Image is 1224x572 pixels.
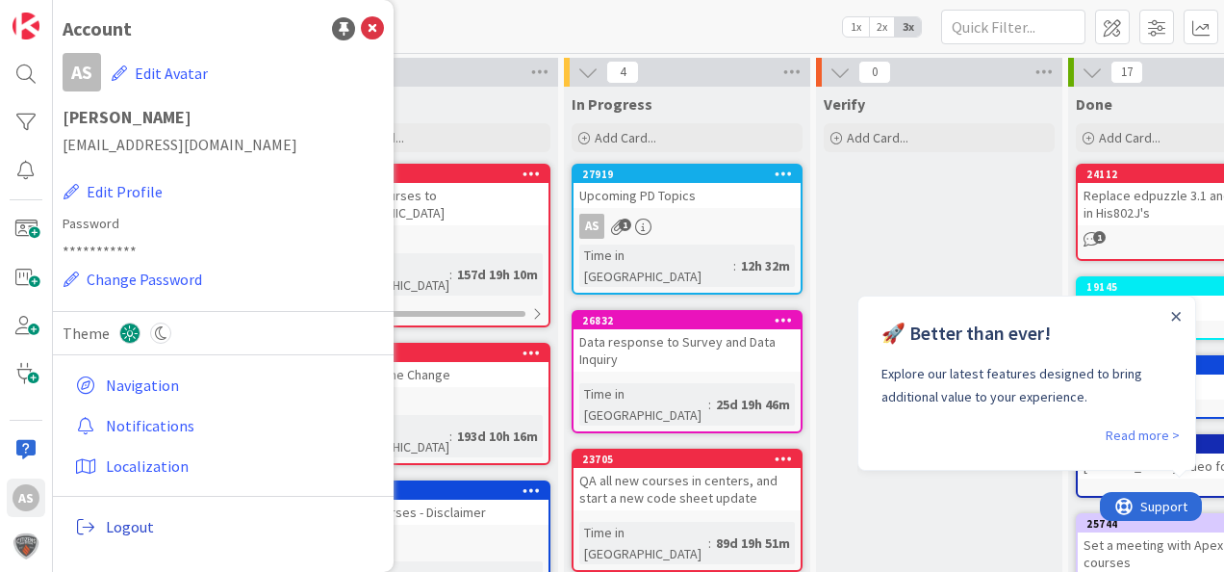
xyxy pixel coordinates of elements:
[572,310,803,433] a: 26832Data response to Survey and Data InquiryTime in [GEOGRAPHIC_DATA]:25d 19h 46m
[67,408,384,443] a: Notifications
[321,482,548,500] div: 8450
[579,522,708,564] div: Time in [GEOGRAPHIC_DATA]
[579,245,733,287] div: Time in [GEOGRAPHIC_DATA]
[63,108,384,127] h1: [PERSON_NAME]
[582,168,801,181] div: 27919
[452,426,543,447] div: 193d 10h 16m
[858,61,891,84] span: 0
[319,164,550,327] a: 20262Change Courses to [GEOGRAPHIC_DATA]Time in [GEOGRAPHIC_DATA]:157d 19h 10m0/6
[449,426,452,447] span: :
[619,219,631,231] span: 1
[708,533,711,554] span: :
[574,166,801,208] div: 27919Upcoming PD Topics
[63,214,384,234] label: Password
[582,314,801,327] div: 26832
[321,345,548,362] div: 18398
[321,482,548,525] div: 8450Adobe Courses - Disclaimer
[321,183,548,225] div: Change Courses to [GEOGRAPHIC_DATA]
[574,214,801,239] div: AS
[574,312,801,329] div: 26832
[708,394,711,415] span: :
[582,453,801,466] div: 23705
[319,343,550,465] a: 18398Course Name ChangeTime in [GEOGRAPHIC_DATA]:193d 10h 16m
[574,451,801,510] div: 23705QA all new courses in centers, and start a new code sheet update
[13,484,39,511] div: AS
[733,255,736,276] span: :
[579,214,604,239] div: AS
[13,533,39,559] img: avatar
[572,449,803,572] a: 23705QA all new courses in centers, and start a new code sheet updateTime in [GEOGRAPHIC_DATA]:89...
[869,17,895,37] span: 2x
[595,129,656,146] span: Add Card...
[574,312,801,372] div: 26832Data response to Survey and Data Inquiry
[321,531,548,556] div: AS
[895,17,921,37] span: 3x
[330,347,548,360] div: 18398
[572,94,652,114] span: In Progress
[574,468,801,510] div: QA all new courses in centers, and start a new code sheet update
[63,322,110,345] span: Theme
[321,166,548,225] div: 20262Change Courses to [GEOGRAPHIC_DATA]
[711,394,795,415] div: 25d 19h 46m
[843,17,869,37] span: 1x
[941,10,1085,44] input: Quick Filter...
[579,383,708,426] div: Time in [GEOGRAPHIC_DATA]
[63,179,164,204] button: Edit Profile
[63,14,132,43] div: Account
[606,61,639,84] span: 4
[321,500,548,525] div: Adobe Courses - Disclaimer
[321,166,548,183] div: 20262
[736,255,795,276] div: 12h 32m
[63,267,203,292] button: Change Password
[40,3,88,26] span: Support
[1076,94,1112,114] span: Done
[574,451,801,468] div: 23705
[106,515,376,538] span: Logout
[63,53,101,91] div: AS
[330,168,548,181] div: 20262
[321,362,548,387] div: Course Name Change
[67,449,384,483] a: Localization
[1093,231,1106,244] span: 1
[711,533,795,554] div: 89d 19h 51m
[111,53,209,93] button: Edit Avatar
[1099,129,1160,146] span: Add Card...
[572,164,803,295] a: 27919Upcoming PD TopicsASTime in [GEOGRAPHIC_DATA]:12h 32m
[1110,61,1143,84] span: 17
[824,94,865,114] span: Verify
[67,368,384,403] a: Navigation
[574,166,801,183] div: 27919
[330,484,548,498] div: 8450
[452,264,543,285] div: 157d 19h 10m
[574,329,801,372] div: Data response to Survey and Data Inquiry
[857,296,1202,479] iframe: UserGuiding Product Updates RC Tooltip
[63,133,384,156] span: [EMAIL_ADDRESS][DOMAIN_NAME]
[321,345,548,387] div: 18398Course Name Change
[574,183,801,208] div: Upcoming PD Topics
[449,264,452,285] span: :
[847,129,908,146] span: Add Card...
